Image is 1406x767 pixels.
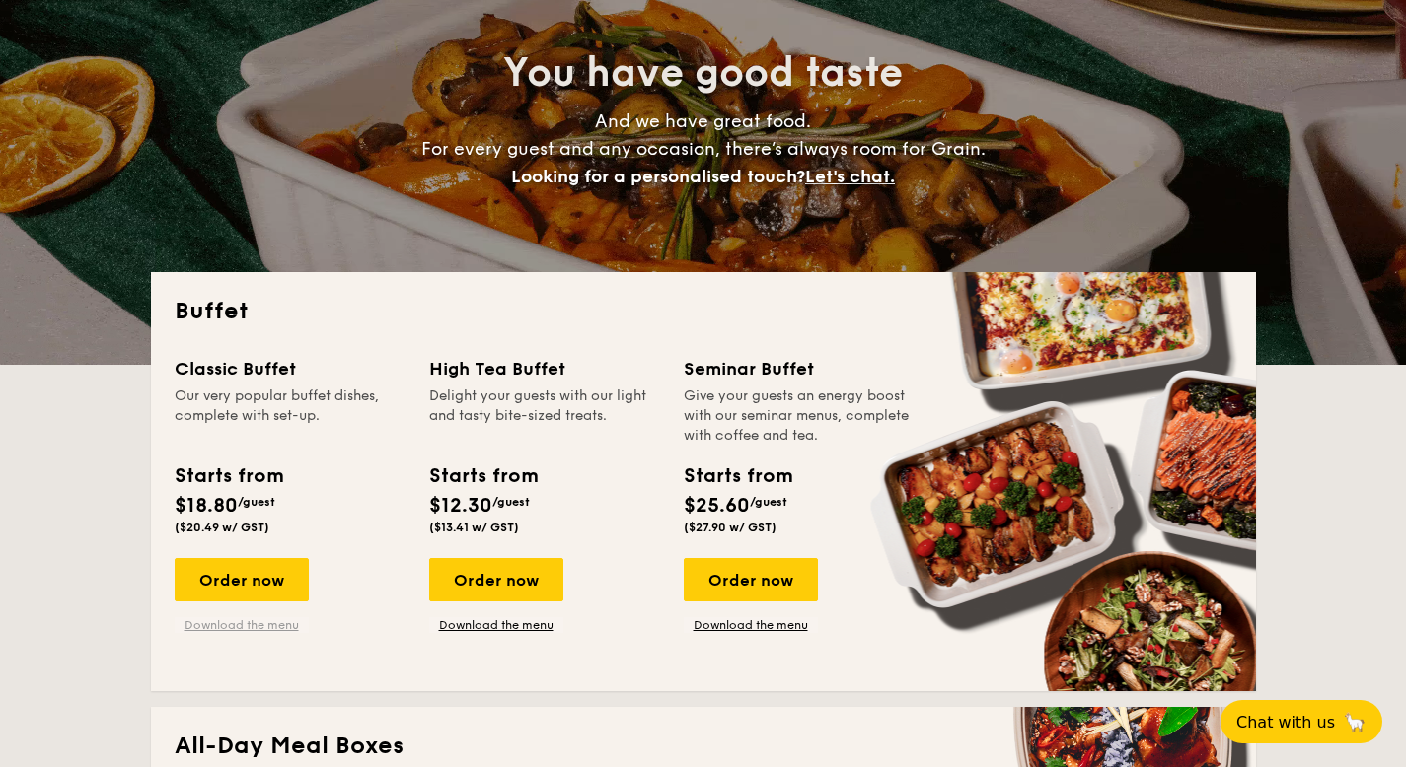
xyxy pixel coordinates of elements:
[175,521,269,534] span: ($20.49 w/ GST)
[805,166,895,187] span: Let's chat.
[429,521,519,534] span: ($13.41 w/ GST)
[175,386,406,446] div: Our very popular buffet dishes, complete with set-up.
[175,617,309,633] a: Download the menu
[429,461,537,491] div: Starts from
[684,355,915,383] div: Seminar Buffet
[503,49,903,97] span: You have good taste
[175,296,1232,327] h2: Buffet
[1221,700,1382,743] button: Chat with us🦙
[175,731,1232,762] h2: All-Day Meal Boxes
[421,110,986,187] span: And we have great food. For every guest and any occasion, there’s always room for Grain.
[175,494,238,518] span: $18.80
[238,495,275,509] span: /guest
[429,558,563,601] div: Order now
[1236,713,1335,732] span: Chat with us
[684,386,915,446] div: Give your guests an energy boost with our seminar menus, complete with coffee and tea.
[1343,711,1367,733] span: 🦙
[175,558,309,601] div: Order now
[175,355,406,383] div: Classic Buffet
[684,558,818,601] div: Order now
[492,495,530,509] span: /guest
[429,386,660,446] div: Delight your guests with our light and tasty bite-sized treats.
[684,617,818,633] a: Download the menu
[511,166,805,187] span: Looking for a personalised touch?
[429,494,492,518] span: $12.30
[175,461,282,491] div: Starts from
[429,617,563,633] a: Download the menu
[684,494,750,518] span: $25.60
[750,495,787,509] span: /guest
[429,355,660,383] div: High Tea Buffet
[684,461,791,491] div: Starts from
[684,521,777,534] span: ($27.90 w/ GST)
